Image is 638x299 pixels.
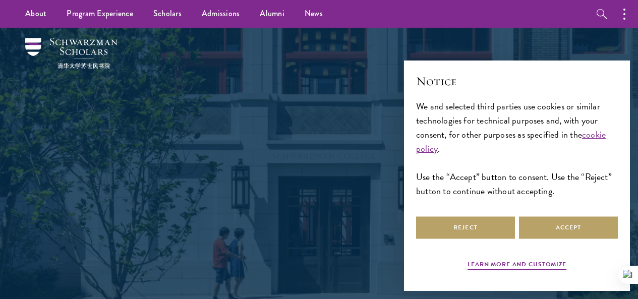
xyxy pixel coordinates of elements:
[416,99,618,199] div: We and selected third parties use cookies or similar technologies for technical purposes and, wit...
[519,216,618,239] button: Accept
[416,128,606,155] a: cookie policy
[416,73,618,90] h2: Notice
[416,216,515,239] button: Reject
[468,260,566,272] button: Learn more and customize
[25,38,118,69] img: Schwarzman Scholars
